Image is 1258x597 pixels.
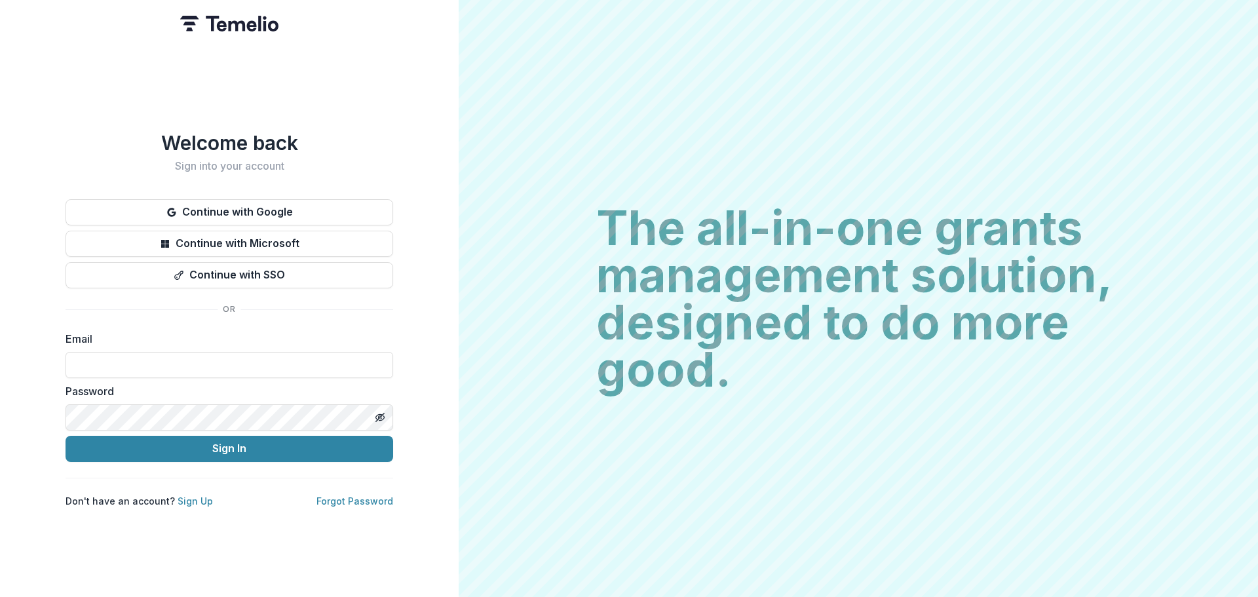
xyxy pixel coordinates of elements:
button: Continue with Google [66,199,393,225]
h2: Sign into your account [66,160,393,172]
button: Toggle password visibility [370,407,391,428]
h1: Welcome back [66,131,393,155]
button: Sign In [66,436,393,462]
p: Don't have an account? [66,494,213,508]
label: Email [66,331,385,347]
a: Forgot Password [316,495,393,507]
a: Sign Up [178,495,213,507]
button: Continue with SSO [66,262,393,288]
button: Continue with Microsoft [66,231,393,257]
img: Temelio [180,16,278,31]
label: Password [66,383,385,399]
